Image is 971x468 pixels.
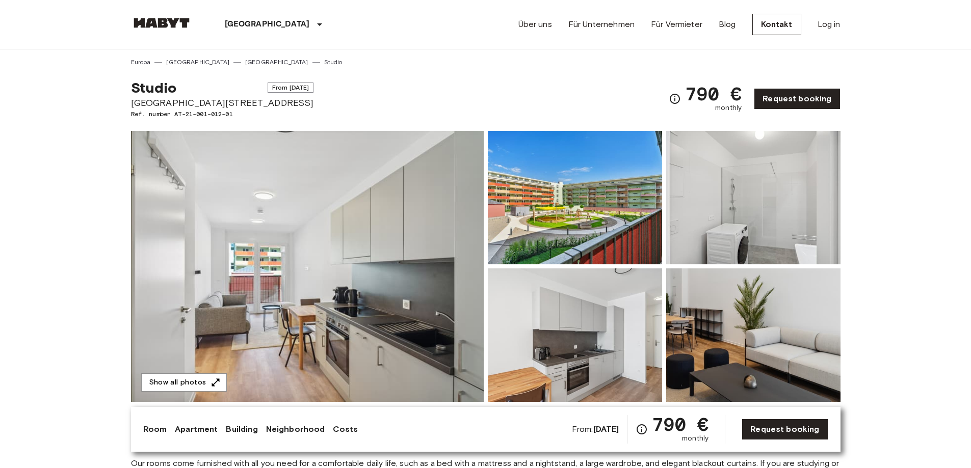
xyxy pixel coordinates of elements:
[488,131,662,264] img: Picture of unit AT-21-001-012-01
[636,423,648,435] svg: Check cost overview for full price breakdown. Please note that discounts apply to new joiners onl...
[652,415,708,433] span: 790 €
[266,423,325,435] a: Neighborhood
[324,58,343,67] a: Studio
[143,423,167,435] a: Room
[685,85,742,103] span: 790 €
[131,109,314,119] span: Ref. number AT-21-001-012-01
[742,419,828,440] a: Request booking
[666,268,841,402] img: Picture of unit AT-21-001-012-01
[651,18,702,31] a: Für Vermieter
[175,423,218,435] a: Apartment
[818,18,841,31] a: Log in
[719,18,736,31] a: Blog
[131,131,484,402] img: Marketing picture of unit AT-21-001-012-01
[131,18,192,28] img: Habyt
[754,88,840,109] a: Request booking
[131,58,151,67] a: Europa
[682,433,708,444] span: monthly
[488,268,662,402] img: Picture of unit AT-21-001-012-01
[666,131,841,264] img: Picture of unit AT-21-001-012-01
[572,424,619,435] span: From:
[226,423,257,435] a: Building
[518,18,552,31] a: Über uns
[715,103,742,113] span: monthly
[245,58,308,67] a: [GEOGRAPHIC_DATA]
[669,93,681,105] svg: Check cost overview for full price breakdown. Please note that discounts apply to new joiners onl...
[752,14,801,35] a: Kontakt
[568,18,635,31] a: Für Unternehmen
[333,423,358,435] a: Costs
[141,373,227,392] button: Show all photos
[166,58,229,67] a: [GEOGRAPHIC_DATA]
[593,424,619,434] b: [DATE]
[225,18,310,31] p: [GEOGRAPHIC_DATA]
[131,79,177,96] span: Studio
[131,96,314,109] span: [GEOGRAPHIC_DATA][STREET_ADDRESS]
[268,82,314,93] span: From [DATE]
